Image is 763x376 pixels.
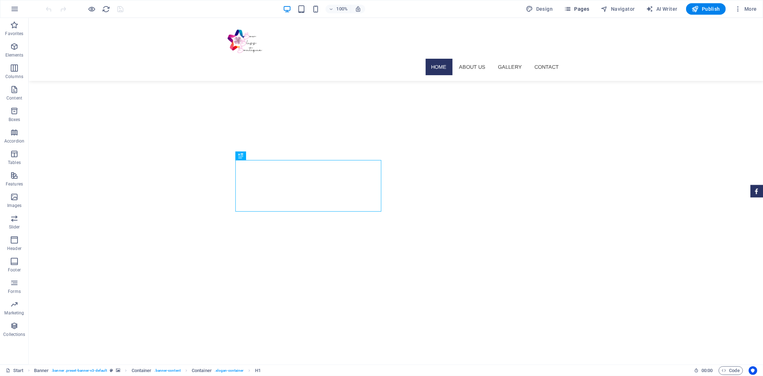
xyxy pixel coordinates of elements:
[644,3,680,15] button: AI Writer
[564,5,589,13] span: Pages
[5,74,23,79] p: Columns
[4,310,24,316] p: Marketing
[719,366,743,375] button: Code
[34,366,261,375] nav: breadcrumb
[722,366,740,375] span: Code
[526,5,553,13] span: Design
[5,31,23,37] p: Favorites
[34,366,49,375] span: Click to select. Double-click to edit
[686,3,726,15] button: Publish
[3,332,25,337] p: Collections
[52,366,107,375] span: . banner .preset-banner-v3-default
[692,5,720,13] span: Publish
[6,181,23,187] p: Features
[326,5,351,13] button: 100%
[4,138,24,144] p: Accordion
[215,366,244,375] span: . slogan-container
[102,5,111,13] button: reload
[132,366,152,375] span: Click to select. Double-click to edit
[732,3,760,15] button: More
[192,366,212,375] span: Click to select. Double-click to edit
[5,52,24,58] p: Elements
[7,246,21,251] p: Header
[523,3,556,15] div: Design (Ctrl+Alt+Y)
[255,366,261,375] span: Click to select. Double-click to edit
[116,368,120,372] i: This element contains a background
[8,289,21,294] p: Forms
[734,5,757,13] span: More
[355,6,361,12] i: On resize automatically adjust zoom level to fit chosen device.
[598,3,638,15] button: Navigator
[523,3,556,15] button: Design
[88,5,96,13] button: Click here to leave preview mode and continue editing
[110,368,113,372] i: This element is a customizable preset
[9,117,20,122] p: Boxes
[7,203,22,208] p: Images
[706,368,708,373] span: :
[102,5,111,13] i: Reload page
[154,366,180,375] span: . banner-content
[646,5,678,13] span: AI Writer
[6,95,22,101] p: Content
[701,366,713,375] span: 00 00
[6,366,24,375] a: Click to cancel selection. Double-click to open Pages
[561,3,592,15] button: Pages
[336,5,348,13] h6: 100%
[749,366,757,375] button: Usercentrics
[694,366,713,375] h6: Session time
[9,224,20,230] p: Slider
[8,267,21,273] p: Footer
[8,160,21,165] p: Tables
[601,5,635,13] span: Navigator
